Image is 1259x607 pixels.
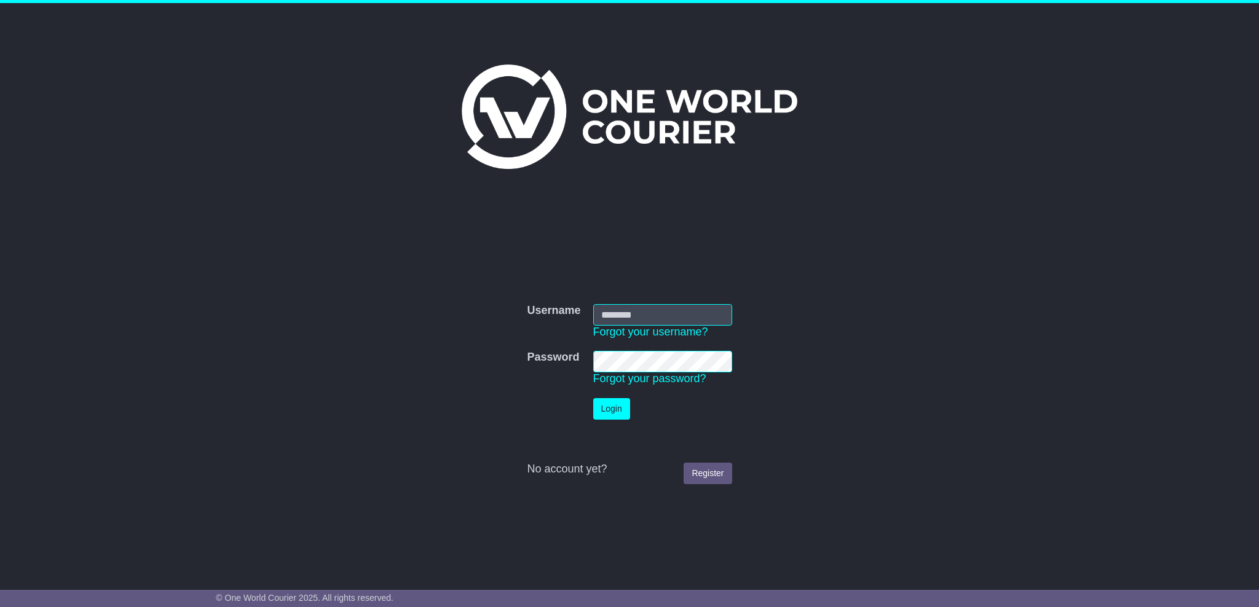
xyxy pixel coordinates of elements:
[593,372,706,385] a: Forgot your password?
[684,463,732,484] a: Register
[216,593,393,603] span: © One World Courier 2025. All rights reserved.
[462,65,797,169] img: One World
[527,304,580,318] label: Username
[593,398,630,420] button: Login
[593,326,708,338] a: Forgot your username?
[527,463,732,476] div: No account yet?
[527,351,579,364] label: Password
